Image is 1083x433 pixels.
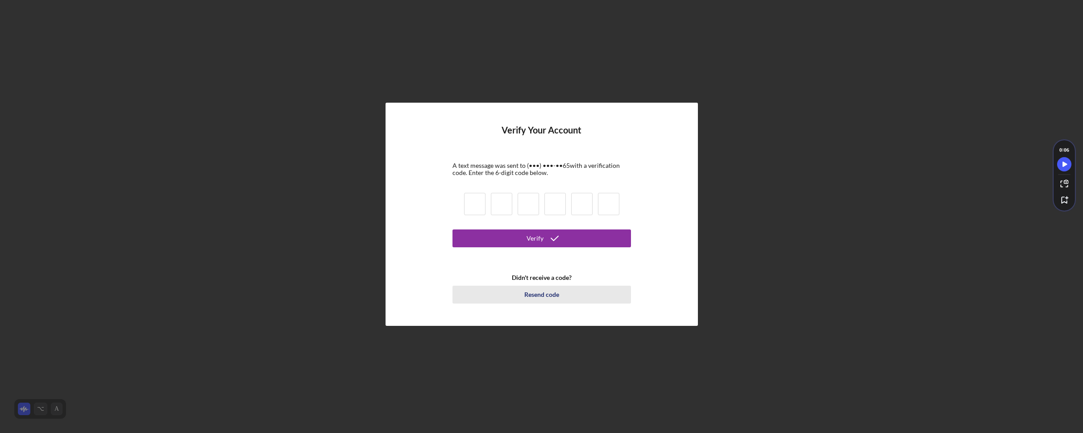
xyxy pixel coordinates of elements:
[512,274,572,281] b: Didn't receive a code?
[452,229,631,247] button: Verify
[452,162,631,176] div: A text message was sent to (•••) •••-•• 65 with a verification code. Enter the 6-digit code below.
[502,125,581,149] h4: Verify Your Account
[524,286,559,304] div: Resend code
[452,286,631,304] button: Resend code
[527,229,544,247] div: Verify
